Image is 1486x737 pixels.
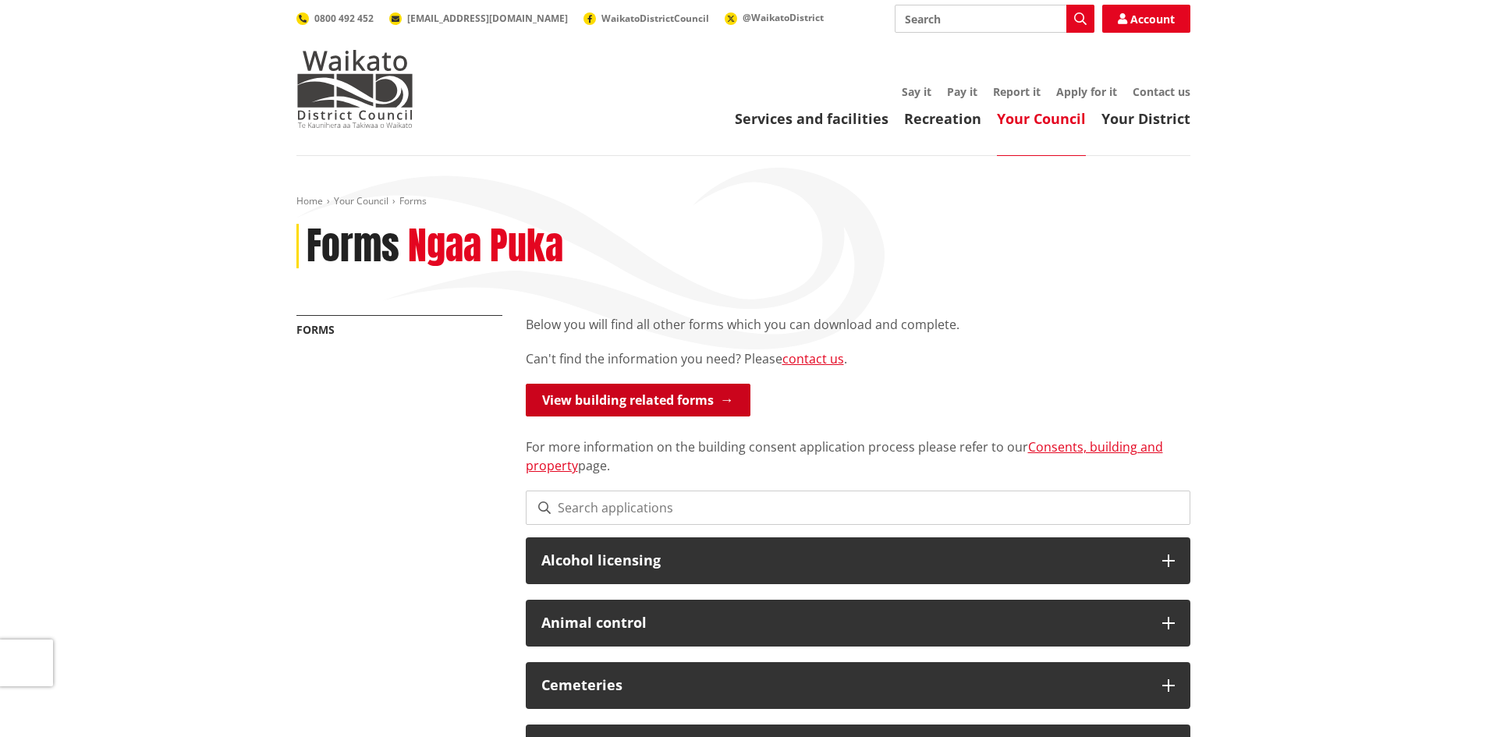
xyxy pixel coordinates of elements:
h3: Animal control [541,615,1147,631]
a: Forms [296,322,335,337]
p: Below you will find all other forms which you can download and complete. [526,315,1190,334]
h3: Alcohol licensing [541,553,1147,569]
p: For more information on the building consent application process please refer to our page. [526,419,1190,475]
a: Services and facilities [735,109,888,128]
p: Can't find the information you need? Please . [526,349,1190,368]
span: 0800 492 452 [314,12,374,25]
a: contact us [782,350,844,367]
a: Your Council [997,109,1086,128]
span: Forms [399,194,427,207]
a: Contact us [1133,84,1190,99]
a: Recreation [904,109,981,128]
a: View building related forms [526,384,750,416]
a: Say it [902,84,931,99]
a: Pay it [947,84,977,99]
h2: Ngaa Puka [408,224,563,269]
iframe: Messenger Launcher [1414,671,1470,728]
span: WaikatoDistrictCouncil [601,12,709,25]
a: Consents, building and property [526,438,1163,474]
a: Report it [993,84,1041,99]
a: 0800 492 452 [296,12,374,25]
a: Your Council [334,194,388,207]
input: Search input [895,5,1094,33]
a: Apply for it [1056,84,1117,99]
img: Waikato District Council - Te Kaunihera aa Takiwaa o Waikato [296,50,413,128]
a: Your District [1101,109,1190,128]
span: @WaikatoDistrict [743,11,824,24]
nav: breadcrumb [296,195,1190,208]
span: [EMAIL_ADDRESS][DOMAIN_NAME] [407,12,568,25]
input: Search applications [526,491,1190,525]
h1: Forms [307,224,399,269]
a: Home [296,194,323,207]
a: @WaikatoDistrict [725,11,824,24]
h3: Cemeteries [541,678,1147,693]
a: Account [1102,5,1190,33]
a: [EMAIL_ADDRESS][DOMAIN_NAME] [389,12,568,25]
a: WaikatoDistrictCouncil [583,12,709,25]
